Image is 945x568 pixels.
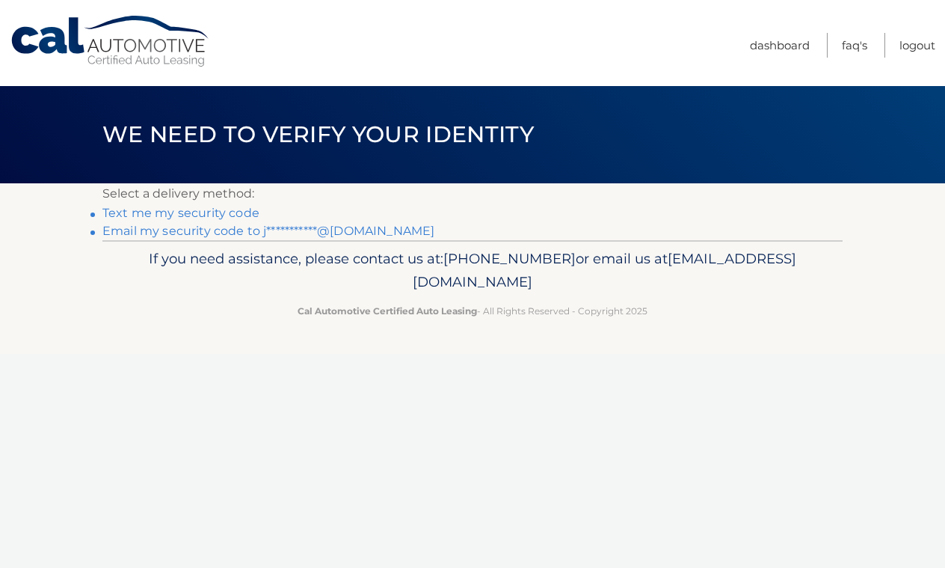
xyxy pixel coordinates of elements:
span: [PHONE_NUMBER] [443,250,576,267]
p: If you need assistance, please contact us at: or email us at [112,247,833,295]
span: We need to verify your identity [102,120,534,148]
a: Dashboard [750,33,810,58]
a: Text me my security code [102,206,259,220]
p: Select a delivery method: [102,183,843,204]
a: Logout [899,33,935,58]
a: FAQ's [842,33,867,58]
p: - All Rights Reserved - Copyright 2025 [112,303,833,319]
strong: Cal Automotive Certified Auto Leasing [298,305,477,317]
a: Cal Automotive [10,15,212,68]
